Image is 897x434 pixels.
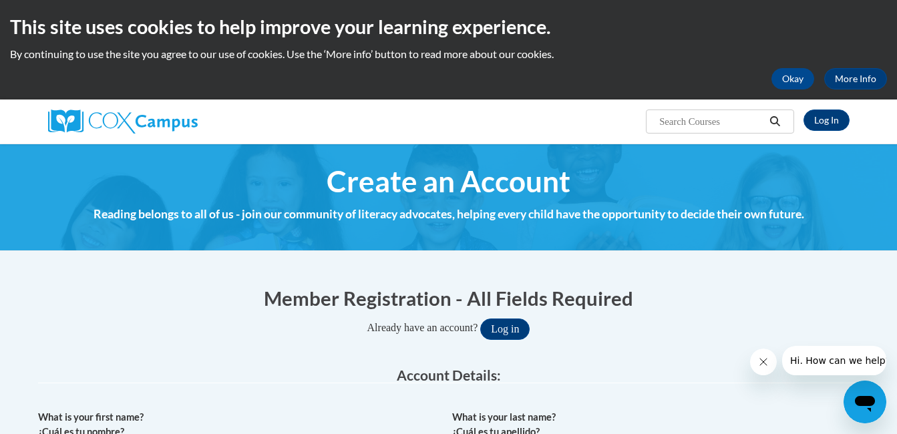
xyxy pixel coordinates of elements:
[824,68,887,89] a: More Info
[10,47,887,61] p: By continuing to use the site you agree to our use of cookies. Use the ‘More info’ button to read...
[10,13,887,40] h2: This site uses cookies to help improve your learning experience.
[367,322,478,333] span: Already have an account?
[38,206,860,223] h4: Reading belongs to all of us - join our community of literacy advocates, helping every child have...
[38,284,860,312] h1: Member Registration - All Fields Required
[750,349,777,375] iframe: Close message
[48,110,198,134] img: Cox Campus
[327,164,570,199] span: Create an Account
[765,114,785,130] button: Search
[844,381,886,423] iframe: Button to launch messaging window
[8,9,108,20] span: Hi. How can we help?
[397,367,501,383] span: Account Details:
[658,114,765,130] input: Search Courses
[782,346,886,375] iframe: Message from company
[803,110,850,131] a: Log In
[771,68,814,89] button: Okay
[480,318,530,340] button: Log in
